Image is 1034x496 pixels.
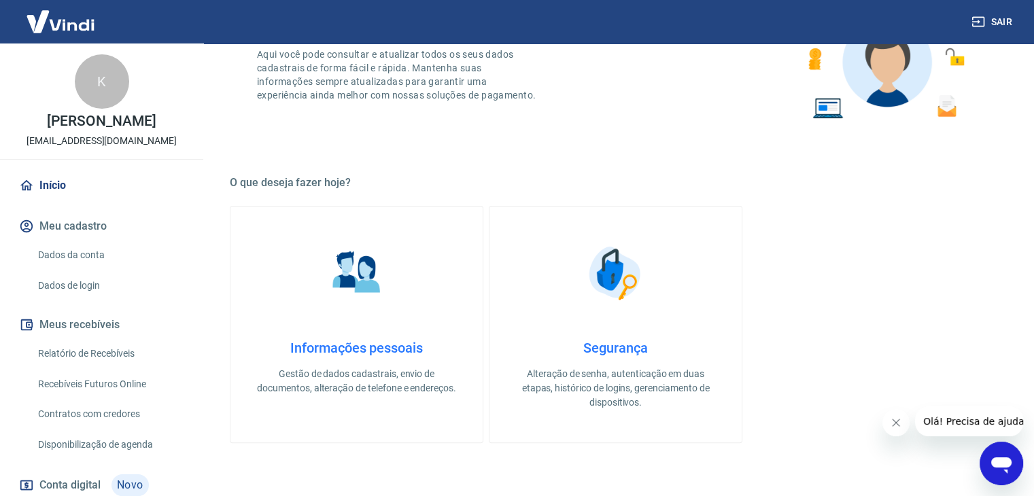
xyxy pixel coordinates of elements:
img: Informações pessoais [323,239,391,307]
p: Alteração de senha, autenticação em duas etapas, histórico de logins, gerenciamento de dispositivos. [511,367,720,410]
div: K [75,54,129,109]
p: [PERSON_NAME] [47,114,156,128]
iframe: Fechar mensagem [882,409,910,436]
p: Gestão de dados cadastrais, envio de documentos, alteração de telefone e endereços. [252,367,461,395]
a: Informações pessoaisInformações pessoaisGestão de dados cadastrais, envio de documentos, alteraçã... [230,206,483,443]
a: Disponibilização de agenda [33,431,187,459]
a: Contratos com credores [33,400,187,428]
button: Meu cadastro [16,211,187,241]
img: Segurança [582,239,650,307]
h5: O que deseja fazer hoje? [230,176,1001,190]
span: Olá! Precisa de ajuda? [8,10,114,20]
a: SegurançaSegurançaAlteração de senha, autenticação em duas etapas, histórico de logins, gerenciam... [489,206,742,443]
a: Dados da conta [33,241,187,269]
a: Recebíveis Futuros Online [33,370,187,398]
img: Vindi [16,1,105,42]
button: Meus recebíveis [16,310,187,340]
a: Dados de login [33,272,187,300]
a: Início [16,171,187,200]
button: Sair [969,10,1018,35]
span: Conta digital [39,476,101,495]
iframe: Mensagem da empresa [915,406,1023,436]
span: Novo [111,474,149,496]
p: Aqui você pode consultar e atualizar todos os seus dados cadastrais de forma fácil e rápida. Mant... [257,48,538,102]
iframe: Botão para abrir a janela de mensagens [980,442,1023,485]
h4: Informações pessoais [252,340,461,356]
a: Relatório de Recebíveis [33,340,187,368]
h4: Segurança [511,340,720,356]
p: [EMAIL_ADDRESS][DOMAIN_NAME] [27,134,177,148]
